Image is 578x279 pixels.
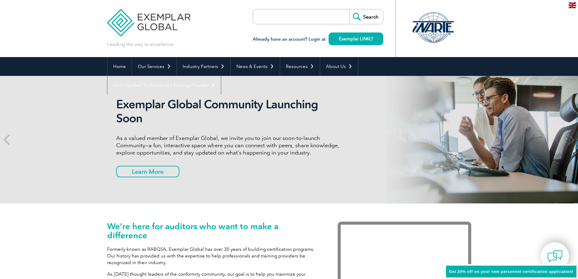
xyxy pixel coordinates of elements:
[116,134,344,156] p: As a valued member of Exemplar Global, we invite you to join our soon-to-launch Community—a fun, ...
[231,57,280,76] a: News & Events
[107,222,319,240] h1: We’re here for auditors who want to make a difference
[370,37,373,40] img: open_square.png
[107,246,319,266] p: Formerly known as RABQSA, Exemplar Global has over 30 years of building certification programs. O...
[449,269,573,274] span: Get 20% off on your new personnel certification application!
[280,57,320,76] a: Resources
[116,166,179,177] a: Learn More
[547,249,563,264] img: contact-chat.png
[132,57,177,76] a: Our Services
[350,9,383,24] input: Search
[569,2,576,8] img: en
[107,76,221,95] a: Find Certified Professional / Training Provider
[253,36,383,43] h3: Already have an account? Login at
[116,97,344,125] h2: Exemplar Global Community Launching Soon
[107,41,174,48] p: Leading the way to excellence
[177,57,230,76] a: Industry Partners
[320,57,358,76] a: About Us
[329,32,383,45] a: Exemplar LINK
[107,57,132,76] a: Home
